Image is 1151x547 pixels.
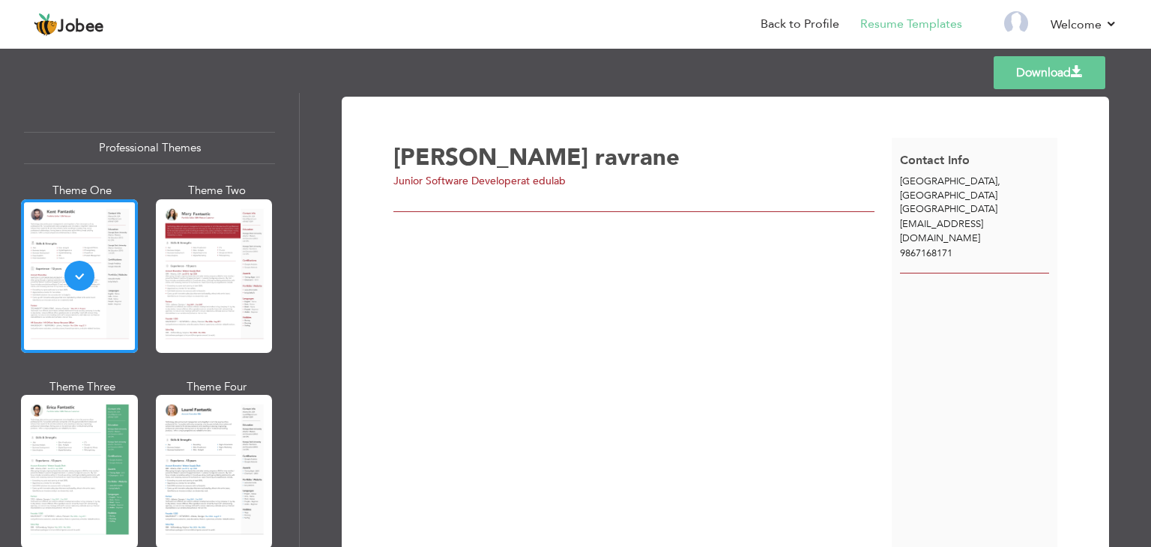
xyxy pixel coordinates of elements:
[159,379,276,395] div: Theme Four
[892,175,1058,217] div: [GEOGRAPHIC_DATA]
[900,247,952,260] span: 9867168171
[521,174,566,188] span: at edulab
[1004,11,1028,35] img: Profile Img
[997,175,1000,188] span: ,
[393,142,588,173] span: [PERSON_NAME]
[761,16,839,33] a: Back to Profile
[900,202,997,216] span: [GEOGRAPHIC_DATA]
[900,217,983,245] span: [EMAIL_ADDRESS][DOMAIN_NAME]
[34,13,58,37] img: jobee.io
[900,152,970,169] span: Contact Info
[1051,16,1117,34] a: Welcome
[393,174,521,188] span: Junior Software Developer
[24,379,141,395] div: Theme Three
[994,56,1105,89] a: Download
[860,16,962,33] a: Resume Templates
[34,13,104,37] a: Jobee
[24,183,141,199] div: Theme One
[58,19,104,35] span: Jobee
[159,183,276,199] div: Theme Two
[595,142,680,173] span: ravrane
[900,175,997,188] span: [GEOGRAPHIC_DATA]
[24,132,275,164] div: Professional Themes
